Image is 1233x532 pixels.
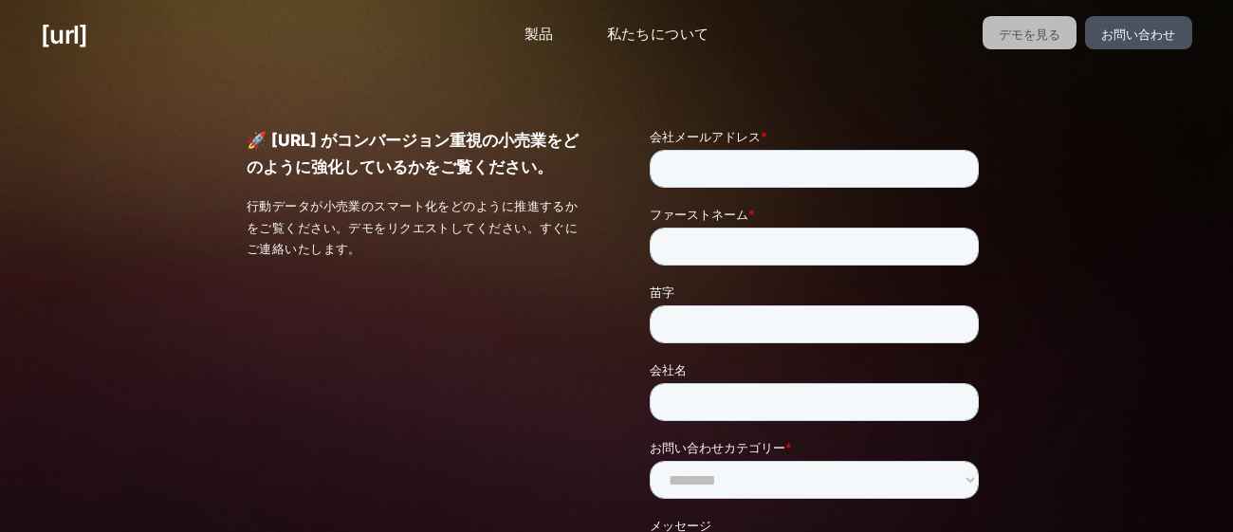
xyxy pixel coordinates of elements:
[592,16,725,53] a: 私たちについて
[41,16,87,53] a: [URL]
[509,16,569,53] a: 製品
[524,25,554,43] font: 製品
[607,25,709,43] font: 私たちについて
[983,16,1077,49] a: デモを見る
[247,130,579,176] font: 🚀 [URL] がコンバージョン重視の小売業をどのように強化しているかをご覧ください。
[247,198,578,257] font: 行動データが小売業のスマート化をどのように推進するかをご覧ください。デモをリクエストしてください。すぐにご連絡いたします。
[41,20,87,49] font: [URL]
[999,27,1060,42] font: デモを見る
[1101,27,1175,42] font: お問い合わせ
[1085,16,1192,49] a: お問い合わせ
